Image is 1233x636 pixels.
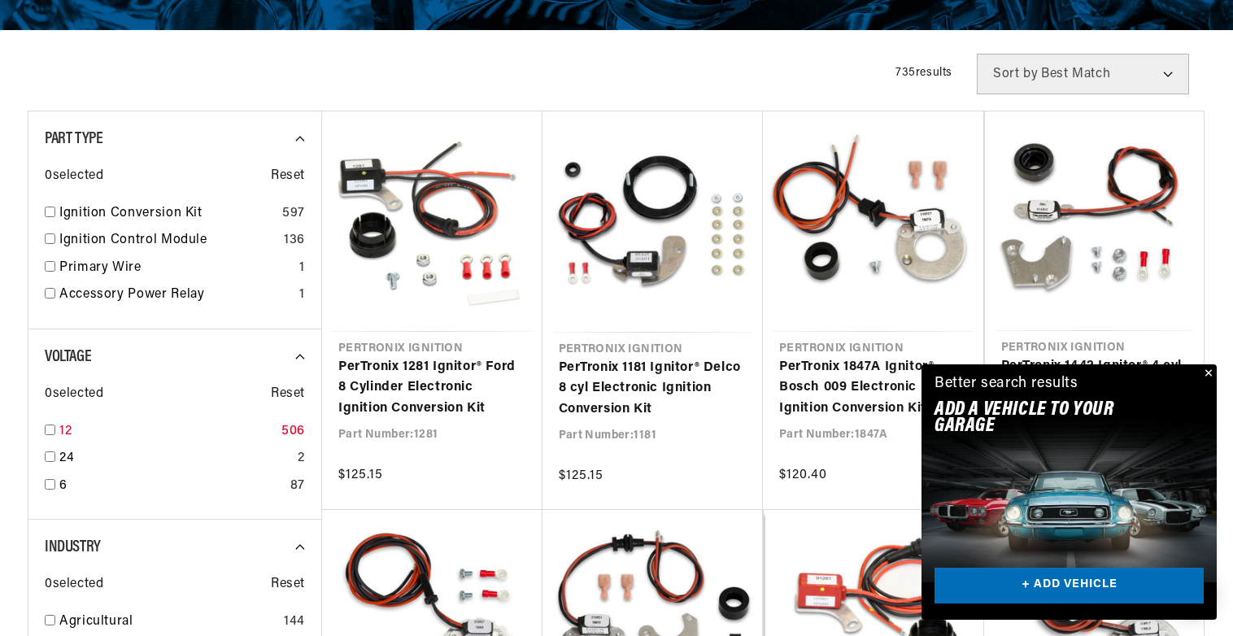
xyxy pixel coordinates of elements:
[59,448,291,469] a: 24
[299,285,305,306] div: 1
[59,285,293,306] a: Accessory Power Relay
[45,166,103,187] span: 0 selected
[59,612,277,633] a: Agricultural
[45,349,91,365] span: Voltage
[271,384,305,405] span: Reset
[45,131,102,147] span: Part Type
[895,67,952,79] span: 735 results
[284,230,305,251] div: 136
[59,203,276,224] a: Ignition Conversion Kit
[59,258,293,279] a: Primary Wire
[271,166,305,187] span: Reset
[977,54,1189,94] select: Sort by
[935,372,1078,396] div: Better search results
[284,612,305,633] div: 144
[59,421,275,442] a: 12
[282,203,305,224] div: 597
[559,358,747,420] a: PerTronix 1181 Ignitor® Delco 8 cyl Electronic Ignition Conversion Kit
[935,568,1204,604] a: + ADD VEHICLE
[59,230,277,251] a: Ignition Control Module
[45,539,101,555] span: Industry
[281,421,305,442] div: 506
[935,402,1163,435] h2: Add A VEHICLE to your garage
[338,357,526,420] a: PerTronix 1281 Ignitor® Ford 8 Cylinder Electronic Ignition Conversion Kit
[271,574,305,595] span: Reset
[1197,364,1217,384] button: Close
[299,258,305,279] div: 1
[59,476,284,497] a: 6
[45,574,103,595] span: 0 selected
[298,448,305,469] div: 2
[779,357,967,420] a: PerTronix 1847A Ignitor® Bosch 009 Electronic Ignition Conversion Kit
[45,384,103,405] span: 0 selected
[290,476,305,497] div: 87
[993,68,1038,81] span: Sort by
[1001,356,1188,419] a: PerTronix 1442 Ignitor® 4 cyl IHC Distributor Electronic Ignition Conversion Kit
